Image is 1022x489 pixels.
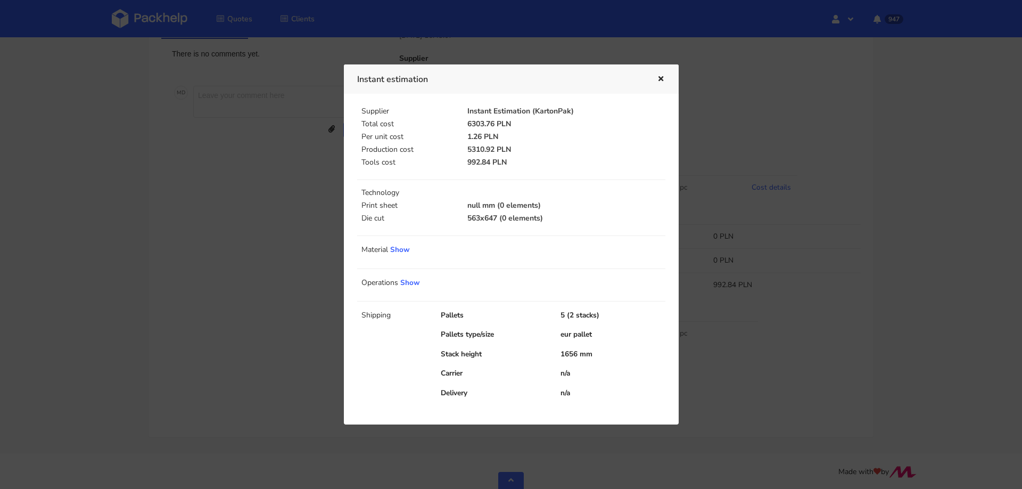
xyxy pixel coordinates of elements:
div: 1656 mm [553,349,673,360]
div: eur pallet [553,329,673,340]
div: Stack height [433,349,553,360]
p: Tools cost [361,158,455,167]
div: Pallets [433,310,553,321]
div: Pallets type/size [433,329,553,340]
div: Delivery [433,388,553,398]
p: null mm (0 elements) [467,201,665,210]
a: Show [400,278,420,288]
a: Show [390,244,410,255]
p: Technology [361,189,667,197]
p: 6303.76 PLN [467,120,665,128]
p: Supplier [361,107,455,116]
p: Instant Estimation (KartonPak) [467,107,665,116]
p: Print sheet [361,201,455,210]
div: 5 (2 stacks) [553,310,673,321]
p: 1.26 PLN [467,133,665,141]
span: Material [361,244,388,255]
p: Die cut [361,214,455,223]
span: Shipping [361,310,391,320]
p: Total cost [361,120,455,128]
div: n/a [553,388,673,398]
p: 992.84 PLN [467,158,665,167]
p: Per unit cost [361,133,455,141]
div: n/a [553,368,673,379]
div: Carrier [433,368,553,379]
p: Production cost [361,145,455,154]
span: Operations [361,278,398,288]
p: 5310.92 PLN [467,145,665,154]
p: 563x647 (0 elements) [467,214,665,223]
h3: Instant estimation [357,72,641,87]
